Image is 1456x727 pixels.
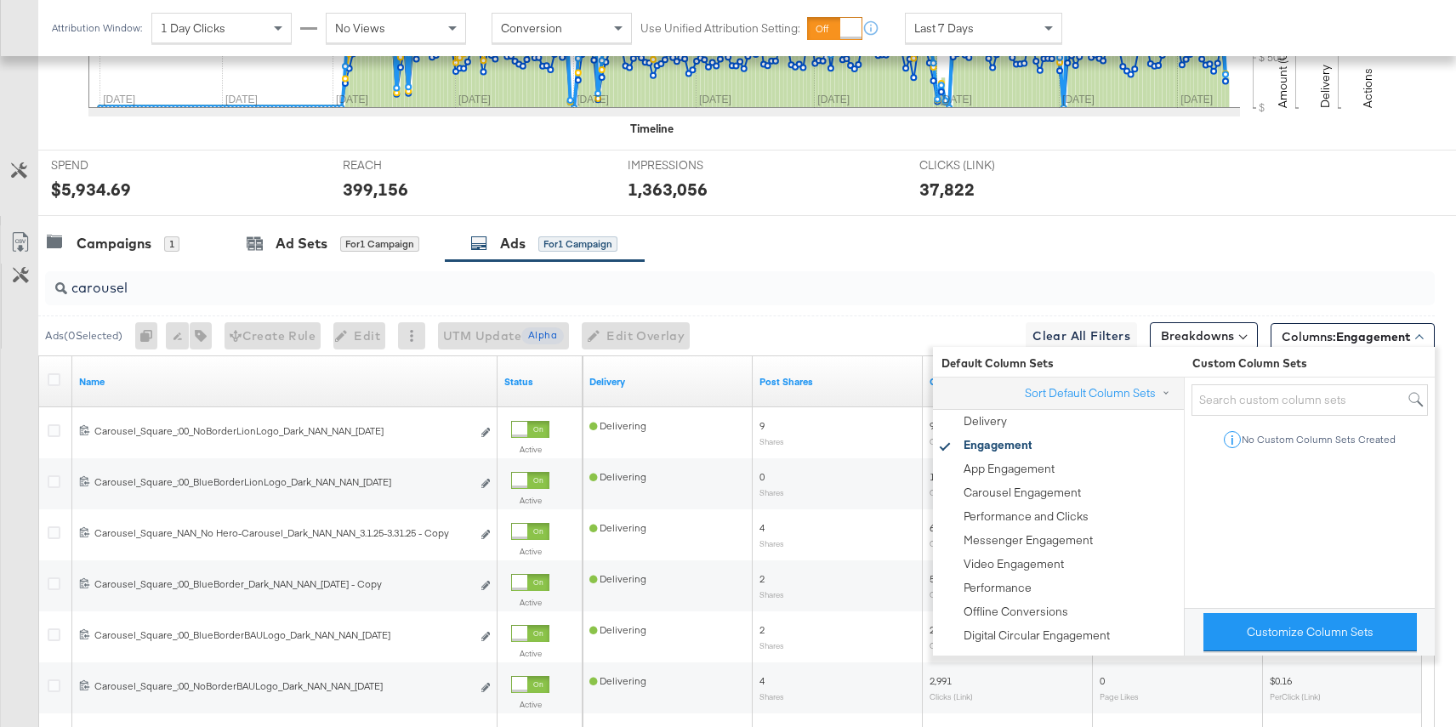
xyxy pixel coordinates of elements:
[1270,691,1321,701] sub: Per Click (Link)
[930,589,973,599] sub: Clicks (Link)
[1270,674,1292,687] span: $0.16
[135,322,166,349] div: 0
[343,157,470,173] span: REACH
[67,264,1309,298] input: Search Ad Name, ID or Objective
[630,121,674,137] div: Timeline
[94,475,471,489] div: Carousel_Square_:00_BlueBorderLionLogo_Dark_NAN_NAN_[DATE]
[511,546,549,557] label: Active
[1100,674,1105,687] span: 0
[511,648,549,659] label: Active
[1024,384,1177,402] button: Sort Default Column Sets
[94,424,471,438] div: Carousel_Square_:00_NoBorderLionLogo_Dark_NAN_NAN_[DATE]
[964,485,1081,501] div: Carousel Engagement
[1184,355,1307,372] span: Custom Column Sets
[759,623,765,636] span: 2
[51,177,131,202] div: $5,934.69
[1192,384,1428,416] input: Search custom column sets
[589,419,646,432] span: Delivering
[589,521,646,534] span: Delivering
[930,521,952,534] span: 6,613
[964,580,1032,596] div: Performance
[964,628,1110,644] div: Digital Circular Engagement
[1032,326,1130,347] span: Clear All Filters
[759,521,765,534] span: 4
[1026,322,1137,349] button: Clear All Filters
[964,413,1007,429] div: Delivery
[94,679,471,693] div: Carousel_Square_:00_NoBorderBAULogo_Dark_NAN_NAN_[DATE]
[504,375,576,389] a: Shows the current state of your Ad.
[51,157,179,173] span: SPEND
[640,20,800,37] label: Use Unified Attribution Setting:
[759,375,916,389] a: The number of shares of your Page's posts as a result of your ad.
[964,508,1089,525] div: Performance and Clicks
[930,640,973,650] sub: Clicks (Link)
[914,20,974,36] span: Last 7 Days
[964,532,1093,548] div: Messenger Engagement
[340,236,419,252] div: for 1 Campaign
[589,623,646,636] span: Delivering
[500,234,526,253] div: Ads
[759,419,765,432] span: 9
[964,556,1064,572] div: Video Engagement
[930,470,952,483] span: 1,761
[79,375,491,389] a: Ad Name.
[1150,322,1258,349] button: Breakdowns
[1203,613,1417,651] button: Customize Column Sets
[1271,323,1435,350] button: Columns:Engagement
[930,436,973,446] sub: Clicks (Link)
[511,444,549,455] label: Active
[161,20,225,36] span: 1 Day Clicks
[759,589,784,599] sub: Shares
[930,572,952,585] span: 5,114
[45,328,122,344] div: Ads ( 0 Selected)
[964,461,1055,477] div: App Engagement
[759,538,784,548] sub: Shares
[628,177,708,202] div: 1,363,056
[1100,691,1139,701] sub: Page Likes
[759,572,765,585] span: 2
[964,604,1068,620] div: Offline Conversions
[930,674,952,687] span: 2,991
[164,236,179,252] div: 1
[964,437,1032,453] div: Engagement
[589,674,646,687] span: Delivering
[759,640,784,650] sub: Shares
[94,526,471,540] div: Carousel_Square_NAN_No Hero-Carousel_Dark_NAN_NAN_3.1.25-3.31.25 - Copy
[930,375,1086,389] a: The number of clicks on links appearing on your ad or Page that direct people to your sites off F...
[589,572,646,585] span: Delivering
[759,691,784,701] sub: Shares
[930,419,952,432] span: 9,950
[930,691,973,701] sub: Clicks (Link)
[343,177,408,202] div: 399,156
[511,597,549,608] label: Active
[930,538,973,548] sub: Clicks (Link)
[759,487,784,497] sub: Shares
[628,157,755,173] span: IMPRESSIONS
[1282,328,1411,345] span: Columns:
[930,487,973,497] sub: Clicks (Link)
[1275,33,1290,108] text: Amount (USD)
[1317,65,1333,108] text: Delivery
[589,375,746,389] a: Reflects the ability of your Ad to achieve delivery.
[930,623,952,636] span: 2,527
[51,22,143,34] div: Attribution Window:
[94,628,471,642] div: Carousel_Square_:00_BlueBorderBAULogo_Dark_NAN_NAN_[DATE]
[94,577,471,591] div: Carousel_Square_:00_BlueBorder_Dark_NAN_NAN_[DATE] - Copy
[1360,68,1375,108] text: Actions
[919,157,1047,173] span: CLICKS (LINK)
[77,234,151,253] div: Campaigns
[276,234,327,253] div: Ad Sets
[759,674,765,687] span: 4
[511,699,549,710] label: Active
[759,470,765,483] span: 0
[1241,434,1396,446] div: No Custom Column Sets Created
[335,20,385,36] span: No Views
[1336,329,1411,344] span: Engagement
[933,355,1184,372] span: Default Column Sets
[589,470,646,483] span: Delivering
[759,436,784,446] sub: Shares
[501,20,562,36] span: Conversion
[511,495,549,506] label: Active
[538,236,617,252] div: for 1 Campaign
[919,177,975,202] div: 37,822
